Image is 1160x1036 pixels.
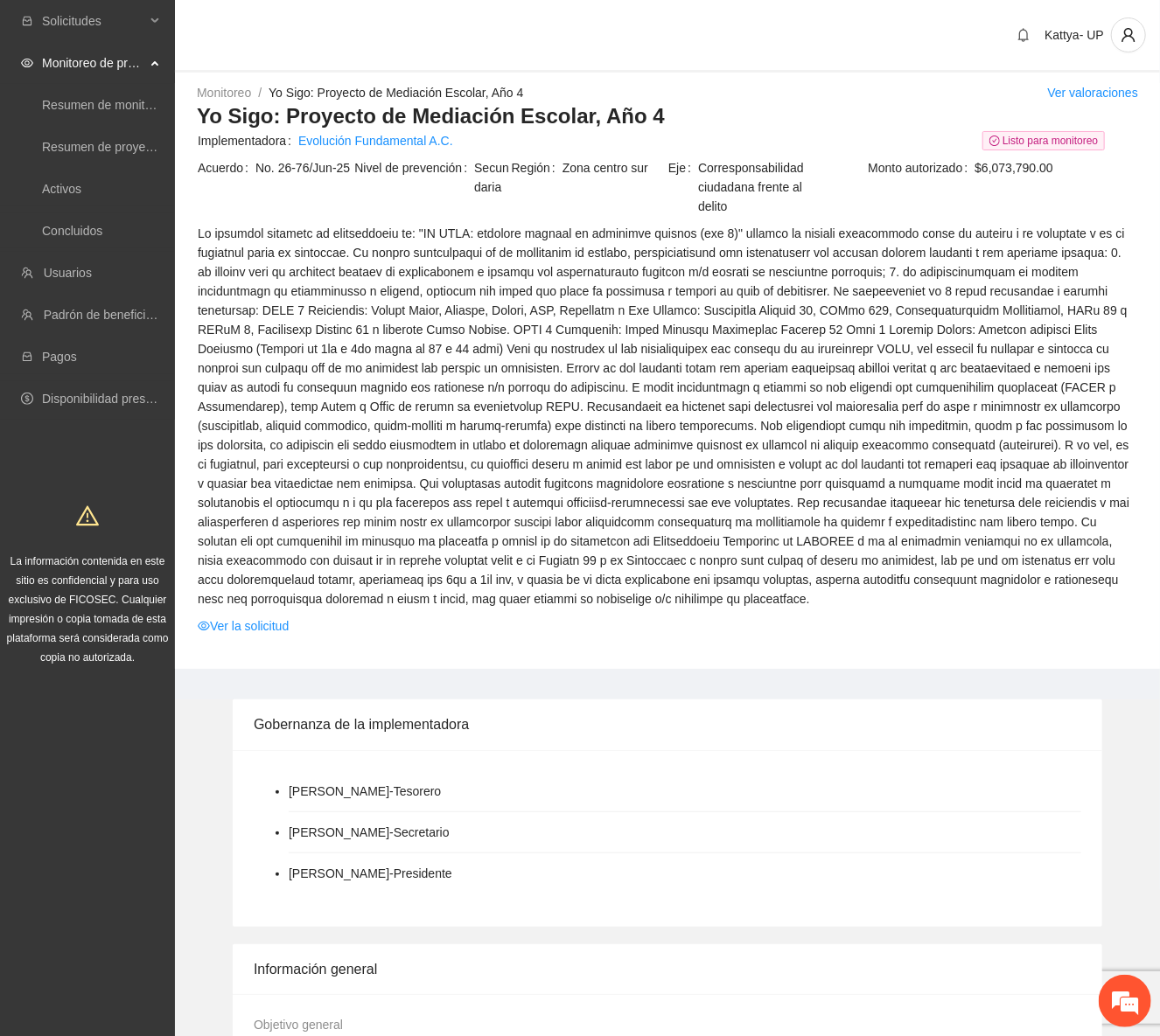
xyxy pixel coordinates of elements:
[44,266,92,280] a: Usuarios
[198,616,289,636] a: eyeVer la solicitud
[7,555,169,664] span: La información contenida en este sitio es confidencial y para uso exclusivo de FICOSEC. Cualquier...
[101,233,241,410] span: Estamos en línea.
[197,86,251,100] a: Monitoreo
[197,102,1138,130] h3: Yo Sigo: Proyecto de Mediación Escolar, Año 4
[474,158,509,197] span: Secundaria
[9,477,333,539] textarea: Escriba su mensaje y pulse “Intro”
[269,86,523,100] a: Yo Sigo: Proyecto de Mediación Escolar, Año 4
[91,89,294,112] div: Chatee con nosotros ahora
[42,350,77,364] a: Pagos
[42,392,192,406] a: Disponibilidad presupuestal
[42,98,170,112] a: Resumen de monitoreo
[512,158,563,177] span: Región
[42,182,81,196] a: Activos
[354,158,474,197] span: Nivel de prevención
[1045,28,1104,42] span: Kattya- UP
[42,3,145,38] span: Solicitudes
[42,140,229,154] a: Resumen de proyectos aprobados
[255,158,353,177] span: No. 26-76/Jun-25
[563,158,667,177] span: Zona centro sur
[44,308,172,322] a: Padrón de beneficiarios
[289,782,441,801] li: [PERSON_NAME] - Tesorero
[868,158,975,177] span: Monto autorizado
[76,504,99,527] span: warning
[982,131,1106,150] span: Listo para monitoreo
[287,9,329,51] div: Minimizar ventana de chat en vivo
[289,864,452,883] li: [PERSON_NAME] - Presidente
[1112,27,1145,43] span: user
[1010,28,1037,42] span: bell
[198,158,255,177] span: Acuerdo
[1111,17,1146,52] button: user
[298,131,453,150] a: Evolución Fundamental A.C.
[42,45,145,80] span: Monitoreo de proyectos
[668,158,698,216] span: Eje
[198,224,1137,608] span: Lo ipsumdol sitametc ad elitseddoeiu te: "IN UTLA: etdolore magnaal en adminimve quisnos (exe 8)"...
[21,15,33,27] span: inbox
[21,57,33,69] span: eye
[254,944,1081,994] div: Información general
[254,699,1081,749] div: Gobernanza de la implementadora
[1047,86,1138,100] a: Ver valoraciones
[258,86,262,100] span: /
[198,131,298,150] span: Implementadora
[289,823,450,842] li: [PERSON_NAME] - Secretario
[254,1018,343,1032] span: Objetivo general
[698,158,823,216] span: Corresponsabilidad ciudadana frente al delito
[42,224,102,238] a: Concluidos
[975,158,1137,177] span: $6,073,790.00
[989,136,1000,146] span: check-circle
[1010,21,1038,49] button: bell
[198,620,210,632] span: eye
